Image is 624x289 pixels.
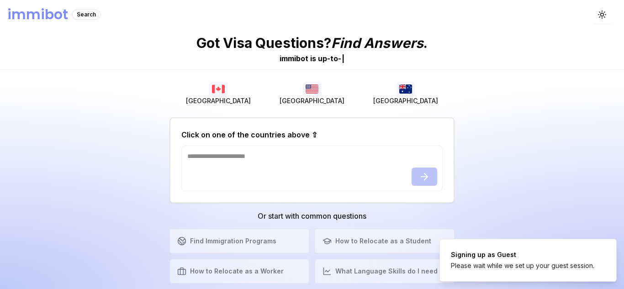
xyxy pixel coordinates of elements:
[169,210,455,221] h3: Or start with common questions
[280,96,344,105] span: [GEOGRAPHIC_DATA]
[72,10,101,20] div: Search
[303,82,321,96] img: USA flag
[181,129,317,140] h2: Click on one of the countries above ⇧
[209,82,227,96] img: Canada flag
[196,35,428,51] p: Got Visa Questions? .
[280,53,316,64] div: immibot is
[451,261,594,270] div: Please wait while we set up your guest session.
[451,250,594,259] div: Signing up as Guest
[397,82,415,96] img: Australia flag
[318,54,341,63] span: u p - t o -
[373,96,438,105] span: [GEOGRAPHIC_DATA]
[186,96,251,105] span: [GEOGRAPHIC_DATA]
[331,35,423,51] span: Find Answers
[7,6,68,23] h1: immibot
[342,54,344,63] span: |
